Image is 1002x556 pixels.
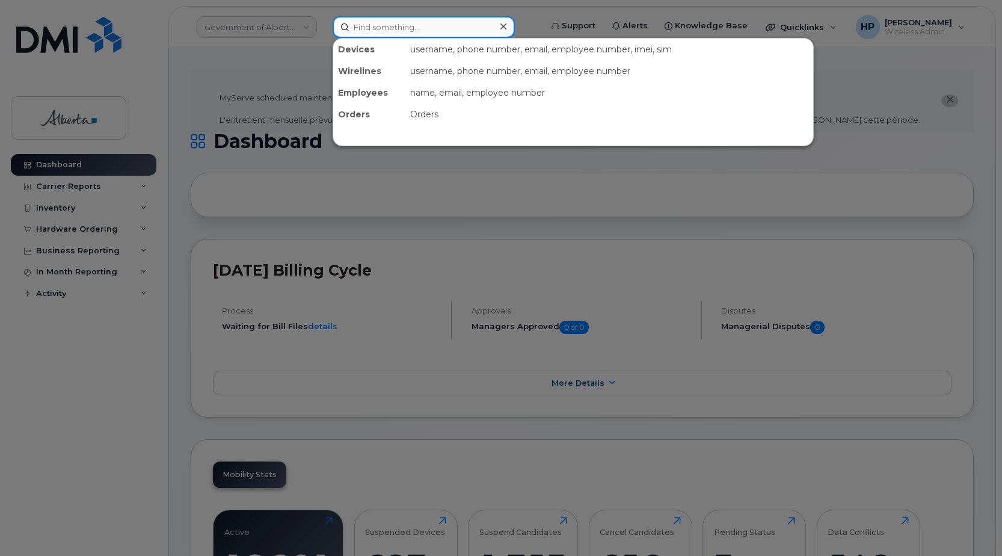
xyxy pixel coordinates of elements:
[405,60,813,82] div: username, phone number, email, employee number
[333,60,405,82] div: Wirelines
[405,82,813,103] div: name, email, employee number
[333,103,405,125] div: Orders
[405,103,813,125] div: Orders
[405,39,813,60] div: username, phone number, email, employee number, imei, sim
[333,39,405,60] div: Devices
[333,82,405,103] div: Employees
